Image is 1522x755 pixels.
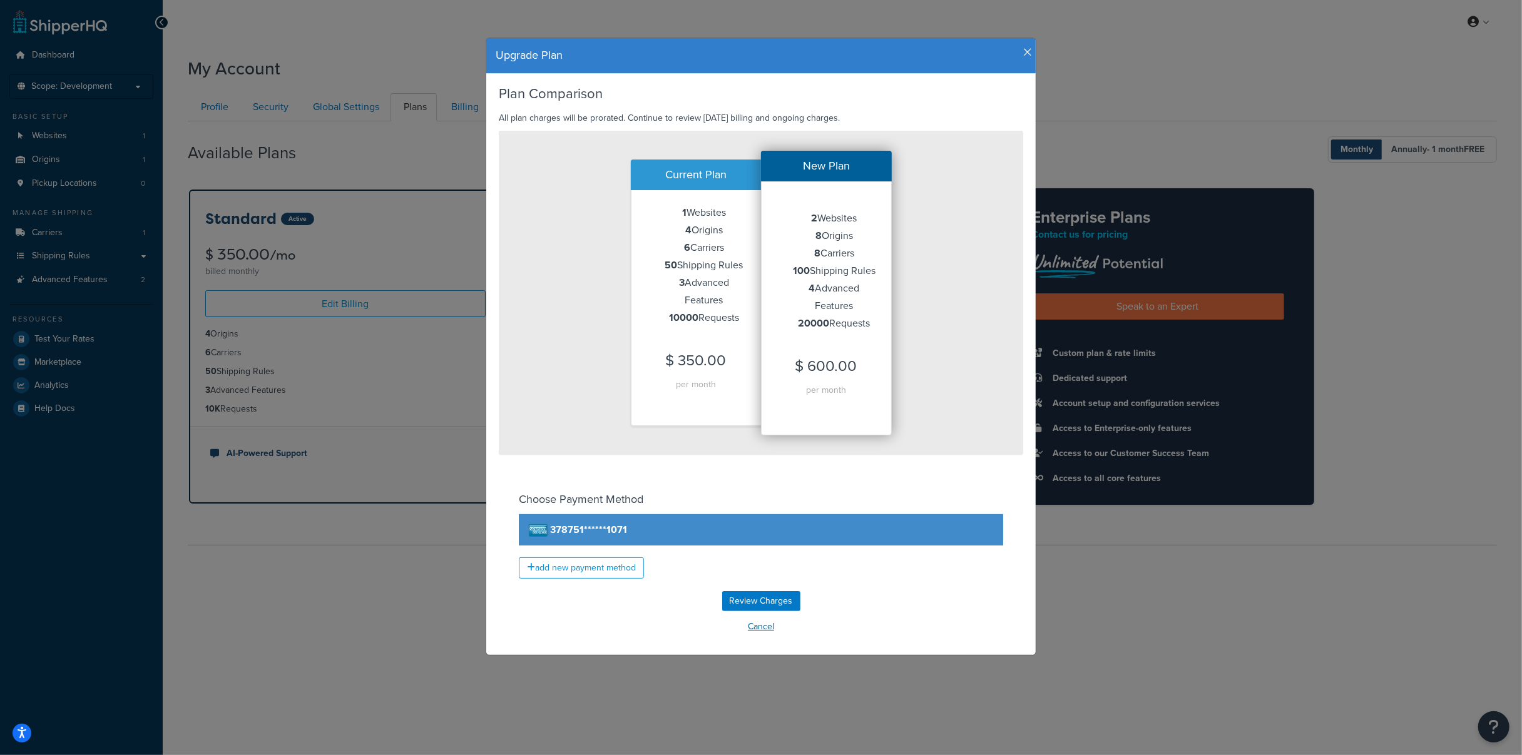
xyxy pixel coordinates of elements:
strong: 10000 [669,310,698,325]
li: Shipping Rules [660,256,748,274]
li: Shipping Rules [790,262,879,280]
strong: 4 [685,223,692,237]
h4: New Plan [764,158,889,175]
li: Requests [790,315,879,332]
strong: 100 [793,263,810,278]
li: Advanced Features [660,274,748,309]
li: Carriers [790,245,879,262]
span: $ [795,358,804,373]
strong: 2 [812,211,818,225]
strong: 20000 [799,316,830,330]
a: add new payment method [519,557,644,579]
span: $ [665,353,674,368]
strong: 1 [682,205,687,220]
li: Requests [660,309,748,327]
span: 600.00 [807,358,857,373]
h4: per month [775,383,879,397]
strong: 50 [665,258,678,272]
li: Carriers [660,239,748,256]
li: Origins [660,221,748,239]
h4: per month [645,378,748,391]
button: Cancel [499,617,1023,636]
strong: 4 [809,281,815,295]
li: Websites [660,204,748,221]
li: Websites [790,210,879,227]
span: 350.00 [678,353,726,368]
h4: Upgrade Plan [496,48,1026,64]
strong: 6 [684,240,690,255]
h4: Current Plan [633,166,759,183]
h3: Plan Comparison [499,86,1023,101]
li: Origins [790,227,879,245]
strong: 3 [679,275,685,290]
input: Review Charges [722,591,800,611]
strong: 8 [815,228,822,243]
img: american_express.png [529,524,548,537]
li: Advanced Features [790,280,879,315]
h4: Choose Payment Method [519,491,1003,508]
p: All plan charges will be prorated. Continue to review [DATE] billing and ongoing charges. [499,111,1023,124]
strong: 8 [814,246,820,260]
